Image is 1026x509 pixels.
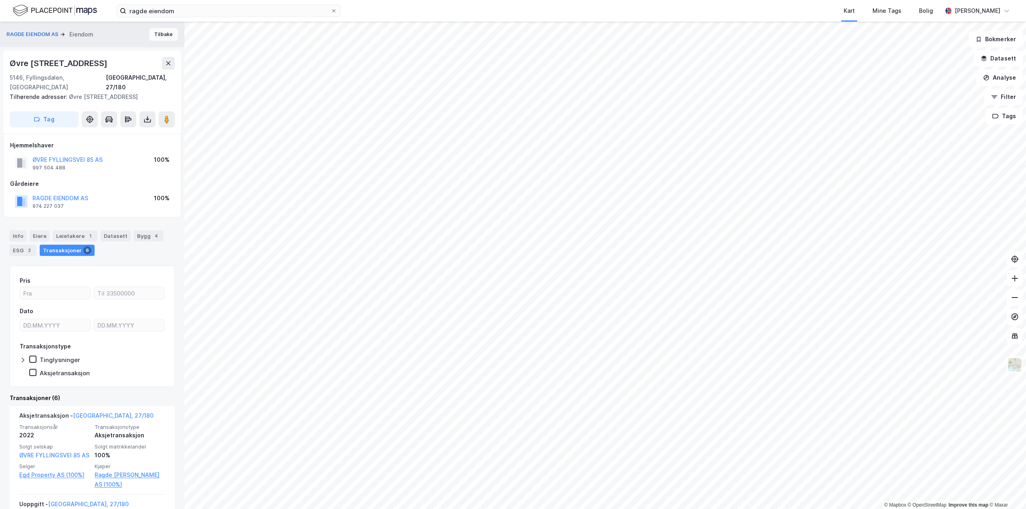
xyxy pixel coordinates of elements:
[974,50,1023,66] button: Datasett
[19,452,89,459] a: ØVRE FYLLINGSVEI 85 AS
[32,203,64,209] div: 974 227 037
[40,356,80,364] div: Tinglysninger
[19,443,90,450] span: Solgt selskap
[86,232,94,240] div: 1
[106,73,175,92] div: [GEOGRAPHIC_DATA], 27/180
[73,412,153,419] a: [GEOGRAPHIC_DATA], 27/180
[95,451,165,460] div: 100%
[984,89,1023,105] button: Filter
[95,470,165,489] a: Ragde [PERSON_NAME] AS (100%)
[20,276,30,286] div: Pris
[94,287,164,299] input: Til 33500000
[10,141,174,150] div: Hjemmelshaver
[873,6,901,16] div: Mine Tags
[30,230,50,241] div: Eiere
[48,501,129,507] a: [GEOGRAPHIC_DATA], 27/180
[6,30,60,38] button: RAGDE EIENDOM AS
[19,411,153,424] div: Aksjetransaksjon -
[986,471,1026,509] iframe: Chat Widget
[149,28,178,41] button: Tilbake
[20,319,90,331] input: DD.MM.YYYY
[95,463,165,470] span: Kjøper
[152,232,160,240] div: 4
[10,92,168,102] div: Øvre [STREET_ADDRESS]
[154,155,170,165] div: 100%
[949,502,988,508] a: Improve this map
[40,245,95,256] div: Transaksjoner
[20,306,33,316] div: Dato
[40,369,90,377] div: Aksjetransaksjon
[908,502,947,508] a: OpenStreetMap
[13,4,97,18] img: logo.f888ab2527a4732fd821a326f86c7f29.svg
[1007,357,1022,372] img: Z
[955,6,1000,16] div: [PERSON_NAME]
[986,108,1023,124] button: Tags
[95,443,165,450] span: Solgt matrikkelandel
[20,342,71,351] div: Transaksjonstype
[95,431,165,440] div: Aksjetransaksjon
[19,431,90,440] div: 2022
[20,287,90,299] input: Fra
[25,246,33,254] div: 2
[969,31,1023,47] button: Bokmerker
[126,5,331,17] input: Søk på adresse, matrikkel, gårdeiere, leietakere eller personer
[10,179,174,189] div: Gårdeiere
[94,319,164,331] input: DD.MM.YYYY
[919,6,933,16] div: Bolig
[884,502,906,508] a: Mapbox
[134,230,164,241] div: Bygg
[154,193,170,203] div: 100%
[101,230,131,241] div: Datasett
[976,70,1023,86] button: Analyse
[10,93,69,100] span: Tilhørende adresser:
[10,57,109,70] div: Øvre [STREET_ADDRESS]
[53,230,97,241] div: Leietakere
[32,165,65,171] div: 997 504 488
[83,246,91,254] div: 6
[10,111,79,127] button: Tag
[10,393,175,403] div: Transaksjoner (6)
[19,424,90,431] span: Transaksjonsår
[844,6,855,16] div: Kart
[10,230,26,241] div: Info
[69,30,93,39] div: Eiendom
[19,463,90,470] span: Selger
[10,73,106,92] div: 5146, Fyllingsdalen, [GEOGRAPHIC_DATA]
[95,424,165,431] span: Transaksjonstype
[10,245,36,256] div: ESG
[19,470,90,480] a: Egd Property AS (100%)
